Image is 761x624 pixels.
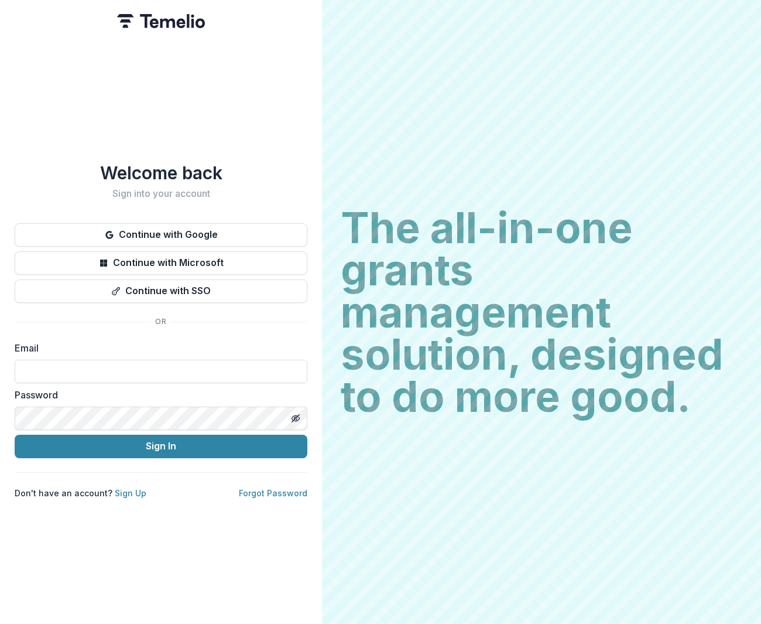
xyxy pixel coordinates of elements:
button: Continue with Microsoft [15,251,307,275]
button: Continue with Google [15,223,307,247]
a: Sign Up [115,488,146,498]
h1: Welcome back [15,162,307,183]
img: Temelio [117,14,205,28]
a: Forgot Password [239,488,307,498]
button: Continue with SSO [15,279,307,303]
label: Password [15,388,300,402]
h2: Sign into your account [15,188,307,199]
label: Email [15,341,300,355]
p: Don't have an account? [15,487,146,499]
button: Sign In [15,435,307,458]
button: Toggle password visibility [286,409,305,428]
